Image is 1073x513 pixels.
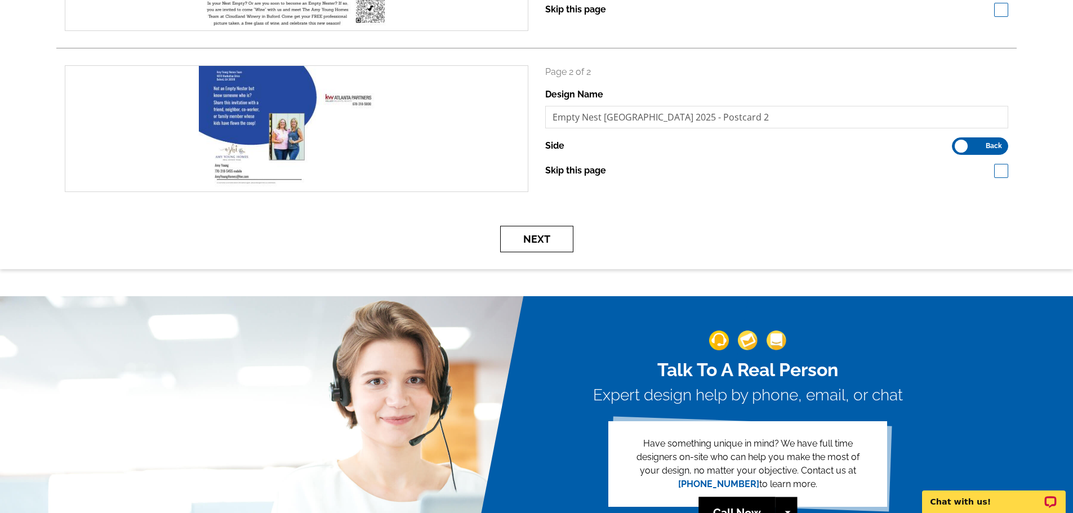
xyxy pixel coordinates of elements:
[545,65,1009,79] p: Page 2 of 2
[626,437,869,491] p: Have something unique in mind? We have full time designers on-site who can help you make the most...
[593,386,903,405] h3: Expert design help by phone, email, or chat
[500,226,573,252] button: Next
[545,106,1009,128] input: File Name
[545,3,606,16] label: Skip this page
[709,331,729,350] img: support-img-1.png
[545,139,564,153] label: Side
[678,479,759,489] a: [PHONE_NUMBER]
[593,359,903,381] h2: Talk To A Real Person
[545,88,603,101] label: Design Name
[986,143,1002,149] span: Back
[767,331,786,350] img: support-img-3_1.png
[738,331,758,350] img: support-img-2.png
[545,164,606,177] label: Skip this page
[915,478,1073,513] iframe: LiveChat chat widget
